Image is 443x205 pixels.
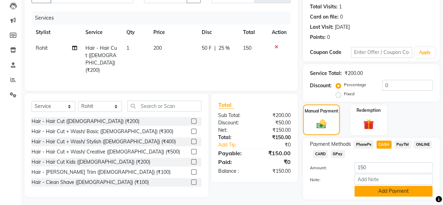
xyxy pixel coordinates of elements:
label: Redemption [357,107,381,114]
th: Total [239,25,268,40]
span: 150 [243,45,251,51]
span: 50 F [202,45,212,52]
th: Disc [198,25,239,40]
div: Balance : [213,168,255,175]
div: Hair - [PERSON_NAME] Trim ([DEMOGRAPHIC_DATA]) (₹100) [32,169,171,176]
div: Hair - Hair Cut + Wash/ Basic ([DEMOGRAPHIC_DATA]) (₹300) [32,128,173,135]
div: Net: [213,127,255,134]
div: Points: [310,34,326,41]
span: Total [218,101,234,109]
div: Hair - Clean Shave ([DEMOGRAPHIC_DATA]) (₹100) [32,179,149,186]
label: Manual Payment [305,108,338,114]
span: Hair - Hair Cut ([DEMOGRAPHIC_DATA]) (₹200) [85,45,117,73]
label: Fixed [344,91,354,97]
th: Action [268,25,291,40]
button: Add Payment [354,186,432,197]
span: 1 [126,45,129,51]
th: Qty [122,25,149,40]
div: Services [32,12,296,25]
div: ₹50.00 [254,119,296,127]
label: Amount: [305,165,349,171]
div: Service Total: [310,70,342,77]
a: Add Tip [213,141,261,149]
div: Hair - Hair Cut Kids ([DEMOGRAPHIC_DATA]) (₹200) [32,158,150,166]
div: Last Visit: [310,23,333,31]
div: Sub Total: [213,112,255,119]
span: PayTM [394,141,411,149]
span: Rohit [36,45,48,51]
div: ₹150.00 [254,149,296,157]
div: Hair - Hair Cut + Wash/ Creative ([DEMOGRAPHIC_DATA]) (₹500) [32,148,180,156]
img: _gift.svg [360,118,377,131]
input: Amount [354,162,432,173]
span: CASH [376,141,392,149]
div: Total Visits: [310,3,338,11]
div: 0 [340,13,343,21]
span: | [214,45,216,52]
div: 0 [327,34,330,41]
span: CARD [313,150,328,158]
img: _cash.svg [313,118,330,130]
div: Card on file: [310,13,339,21]
span: GPay [331,150,345,158]
div: [DATE] [335,23,350,31]
div: Hair - Hair Cut + Wash/ Stylish ([DEMOGRAPHIC_DATA]) (₹400) [32,138,176,145]
div: ₹0 [261,141,296,149]
th: Service [81,25,122,40]
span: 25 % [219,45,230,52]
div: Coupon Code [310,49,351,56]
span: Payment Methods [310,141,351,148]
div: ₹0 [254,158,296,166]
button: Apply [415,47,435,58]
div: Total: [213,134,255,141]
span: 200 [153,45,162,51]
div: Paid: [213,158,255,166]
th: Price [149,25,198,40]
label: Percentage [344,82,366,88]
div: Payable: [213,149,255,157]
label: Note: [305,177,349,183]
span: PhonePe [354,141,374,149]
div: ₹200.00 [254,112,296,119]
input: Add Note [354,174,432,185]
span: ONLINE [414,141,432,149]
div: Discount: [310,82,332,89]
input: Search or Scan [127,101,201,111]
input: Enter Offer / Coupon Code [351,47,412,58]
th: Stylist [32,25,81,40]
div: Hair - Hair Cut ([DEMOGRAPHIC_DATA]) (₹200) [32,118,139,125]
div: ₹150.00 [254,127,296,134]
div: 1 [339,3,342,11]
div: ₹150.00 [254,168,296,175]
div: ₹150.00 [254,134,296,141]
div: ₹200.00 [345,70,363,77]
div: Discount: [213,119,255,127]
